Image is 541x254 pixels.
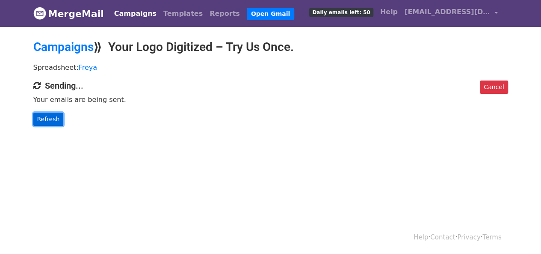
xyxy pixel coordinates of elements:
[482,233,501,241] a: Terms
[33,81,508,91] h4: Sending...
[405,7,490,17] span: [EMAIL_ADDRESS][DOMAIN_NAME]
[498,213,541,254] iframe: Chat Widget
[430,233,455,241] a: Contact
[480,81,508,94] a: Cancel
[247,8,294,20] a: Open Gmail
[401,3,501,24] a: [EMAIL_ADDRESS][DOMAIN_NAME]
[33,40,94,54] a: Campaigns
[377,3,401,21] a: Help
[79,63,97,72] a: Freya
[306,3,376,21] a: Daily emails left: 50
[206,5,243,22] a: Reports
[33,7,46,20] img: MergeMail logo
[457,233,480,241] a: Privacy
[111,5,160,22] a: Campaigns
[160,5,206,22] a: Templates
[33,40,508,54] h2: ⟫ Your Logo Digitized – Try Us Once.
[33,95,508,104] p: Your emails are being sent.
[33,5,104,23] a: MergeMail
[414,233,428,241] a: Help
[33,113,64,126] a: Refresh
[309,8,373,17] span: Daily emails left: 50
[33,63,508,72] p: Spreadsheet:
